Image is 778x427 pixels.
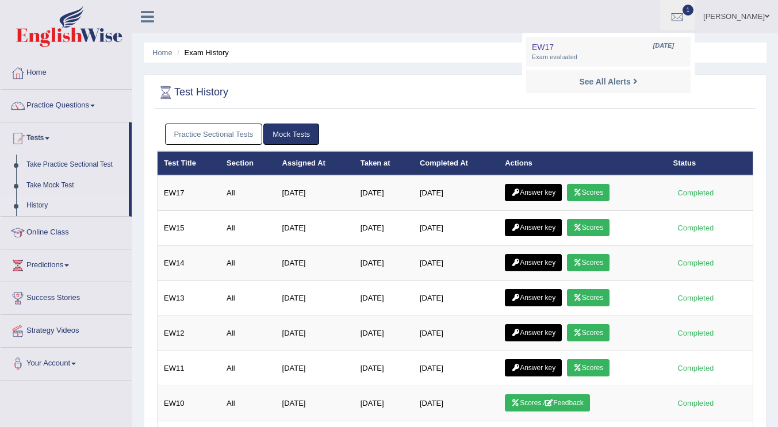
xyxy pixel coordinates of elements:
td: EW13 [158,281,221,316]
td: [DATE] [276,386,354,421]
a: EW17 [DATE] Exam evaluated [529,40,688,64]
a: Scores /Feedback [505,394,590,411]
a: Answer key [505,359,562,376]
td: [DATE] [354,316,413,351]
strong: See All Alerts [579,77,630,86]
td: All [220,386,275,421]
td: EW10 [158,386,221,421]
td: All [220,351,275,386]
a: Home [1,57,132,86]
a: Answer key [505,184,562,201]
div: Completed [673,187,718,199]
div: Completed [673,222,718,234]
a: History [21,195,129,216]
th: Actions [499,151,666,175]
a: Scores [567,254,610,271]
a: Answer key [505,254,562,271]
a: Answer key [505,219,562,236]
a: Answer key [505,324,562,341]
a: Answer key [505,289,562,306]
td: [DATE] [413,386,499,421]
span: Exam evaluated [532,53,685,62]
div: Completed [673,292,718,304]
td: [DATE] [413,211,499,246]
td: All [220,175,275,211]
a: Scores [567,184,610,201]
td: [DATE] [276,246,354,281]
a: See All Alerts [576,75,640,88]
td: [DATE] [354,175,413,211]
div: Completed [673,362,718,374]
a: Practice Questions [1,90,132,118]
a: Online Class [1,217,132,245]
a: Scores [567,324,610,341]
td: [DATE] [354,211,413,246]
span: [DATE] [653,41,674,51]
td: [DATE] [413,281,499,316]
th: Status [667,151,753,175]
td: [DATE] [354,246,413,281]
td: [DATE] [413,175,499,211]
th: Section [220,151,275,175]
td: [DATE] [276,175,354,211]
td: EW11 [158,351,221,386]
div: Completed [673,257,718,269]
td: [DATE] [354,386,413,421]
td: EW17 [158,175,221,211]
td: [DATE] [413,316,499,351]
td: [DATE] [354,281,413,316]
td: All [220,246,275,281]
a: Take Practice Sectional Test [21,155,129,175]
td: EW12 [158,316,221,351]
div: Completed [673,327,718,339]
span: 1 [683,5,694,16]
td: [DATE] [276,316,354,351]
td: [DATE] [276,211,354,246]
td: All [220,316,275,351]
li: Exam History [174,47,229,58]
a: Home [152,48,173,57]
th: Test Title [158,151,221,175]
th: Assigned At [276,151,354,175]
a: Success Stories [1,282,132,311]
th: Completed At [413,151,499,175]
a: Take Mock Test [21,175,129,196]
td: [DATE] [413,351,499,386]
a: Tests [1,122,129,151]
a: Scores [567,289,610,306]
td: [DATE] [354,351,413,386]
td: EW15 [158,211,221,246]
a: Scores [567,359,610,376]
td: [DATE] [276,351,354,386]
td: All [220,211,275,246]
a: Strategy Videos [1,315,132,344]
td: [DATE] [276,281,354,316]
td: All [220,281,275,316]
a: Your Account [1,348,132,376]
span: EW17 [532,43,554,52]
th: Taken at [354,151,413,175]
a: Scores [567,219,610,236]
h2: Test History [157,84,228,101]
a: Practice Sectional Tests [165,124,263,145]
a: Mock Tests [263,124,319,145]
td: EW14 [158,246,221,281]
a: Predictions [1,249,132,278]
td: [DATE] [413,246,499,281]
div: Completed [673,397,718,409]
